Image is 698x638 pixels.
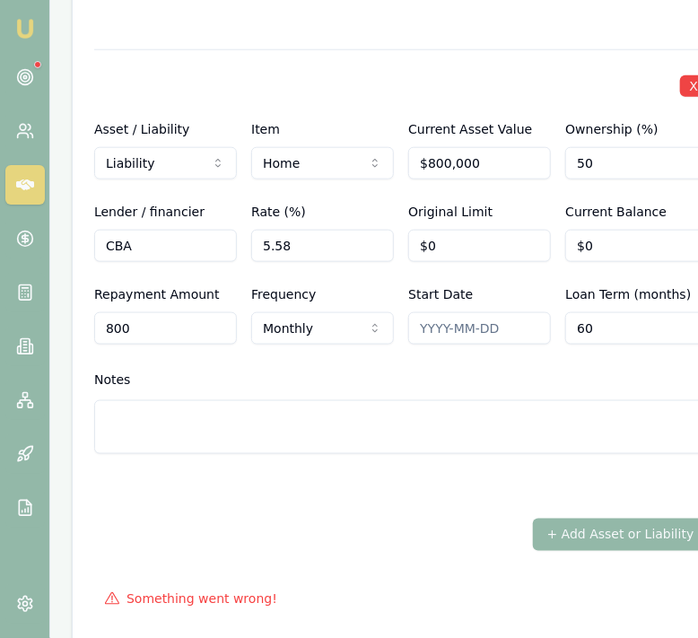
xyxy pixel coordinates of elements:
[408,312,551,345] input: YYYY-MM-DD
[565,287,691,302] label: Loan Term (months)
[94,312,237,345] input: $
[251,122,280,136] label: Item
[408,122,532,136] label: Current Asset Value
[251,287,316,302] label: Frequency
[565,122,658,136] label: Ownership (%)
[408,287,473,302] label: Start Date
[14,18,36,39] img: emu-icon-u.png
[408,147,551,179] input: $
[94,205,205,219] label: Lender / financier
[408,230,551,262] input: $
[565,205,667,219] label: Current Balance
[408,205,493,219] label: Original Limit
[127,590,277,608] p: Something went wrong!
[94,122,189,136] label: Asset / Liability
[94,287,220,302] label: Repayment Amount
[251,205,306,219] label: Rate (%)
